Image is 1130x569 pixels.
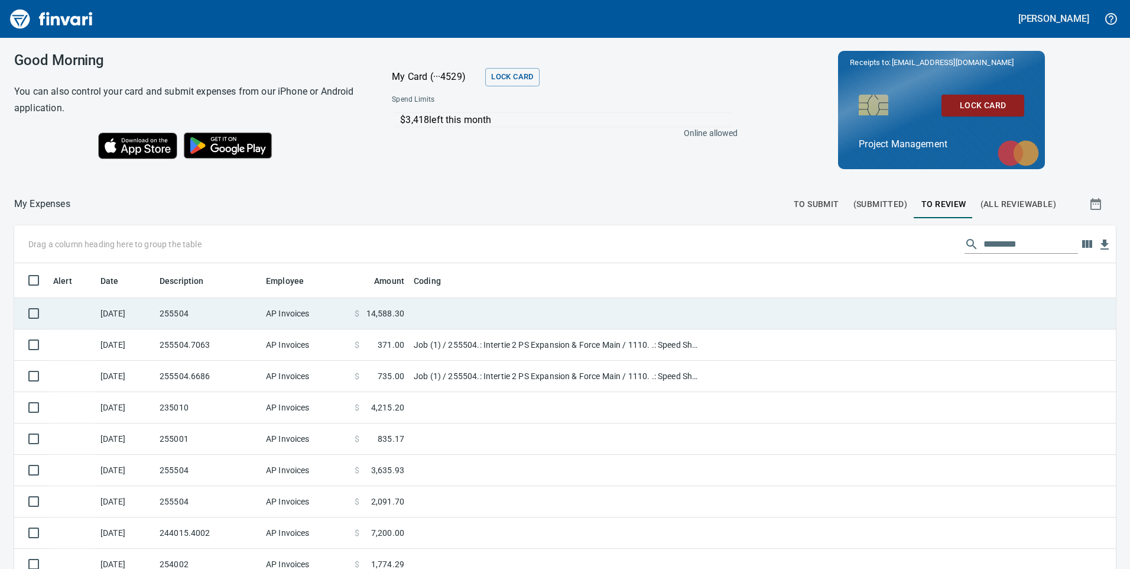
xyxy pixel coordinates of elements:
[261,361,350,392] td: AP Invoices
[160,274,204,288] span: Description
[355,308,359,319] span: $
[951,98,1015,113] span: Lock Card
[355,496,359,507] span: $
[155,392,261,423] td: 235010
[355,370,359,382] span: $
[96,329,155,361] td: [DATE]
[941,95,1024,117] button: Lock Card
[155,298,261,329] td: 255504
[366,308,404,319] span: 14,588.30
[100,274,134,288] span: Date
[853,197,907,212] span: (Submitted)
[491,70,533,84] span: Lock Card
[400,113,732,127] p: $3,418 left this month
[859,137,1024,151] p: Project Management
[155,455,261,486] td: 255504
[96,455,155,486] td: [DATE]
[891,57,1015,68] span: [EMAIL_ADDRESS][DOMAIN_NAME]
[14,52,362,69] h3: Good Morning
[485,68,539,86] button: Lock Card
[261,455,350,486] td: AP Invoices
[378,370,404,382] span: 735.00
[266,274,319,288] span: Employee
[14,83,362,117] h6: You can also control your card and submit expenses from our iPhone or Android application.
[14,197,70,211] p: My Expenses
[355,339,359,351] span: $
[261,392,350,423] td: AP Invoices
[850,57,1033,69] p: Receipts to:
[96,392,155,423] td: [DATE]
[155,486,261,518] td: 255504
[1096,236,1113,254] button: Download Table
[14,197,70,211] nav: breadcrumb
[177,126,279,165] img: Get it on Google Play
[155,518,261,549] td: 244015.4002
[392,70,480,84] p: My Card (···4529)
[359,274,404,288] span: Amount
[371,402,404,413] span: 4,215.20
[378,339,404,351] span: 371.00
[155,329,261,361] td: 255504.7063
[371,527,404,539] span: 7,200.00
[371,464,404,476] span: 3,635.93
[355,464,359,476] span: $
[921,197,966,212] span: To Review
[96,298,155,329] td: [DATE]
[53,274,87,288] span: Alert
[96,486,155,518] td: [DATE]
[1078,235,1096,253] button: Choose columns to display
[261,518,350,549] td: AP Invoices
[414,274,441,288] span: Coding
[371,496,404,507] span: 2,091.70
[266,274,304,288] span: Employee
[100,274,119,288] span: Date
[1078,190,1116,218] button: Show transactions within a particular date range
[374,274,404,288] span: Amount
[355,402,359,413] span: $
[409,329,704,361] td: Job (1) / 255504.: Intertie 2 PS Expansion & Force Main / 1110. .: Speed Shore Rental (ea) / 5: O...
[1018,12,1089,25] h5: [PERSON_NAME]
[1015,9,1092,28] button: [PERSON_NAME]
[261,298,350,329] td: AP Invoices
[992,134,1045,172] img: mastercard.svg
[155,361,261,392] td: 255504.6686
[409,361,704,392] td: Job (1) / 255504.: Intertie 2 PS Expansion & Force Main / 1110. .: Speed Shore Rental (ea) / 5: O...
[160,274,219,288] span: Description
[98,132,177,159] img: Download on the App Store
[261,329,350,361] td: AP Invoices
[53,274,72,288] span: Alert
[261,423,350,455] td: AP Invoices
[155,423,261,455] td: 255001
[355,433,359,445] span: $
[980,197,1056,212] span: (All Reviewable)
[414,274,456,288] span: Coding
[96,361,155,392] td: [DATE]
[355,527,359,539] span: $
[794,197,839,212] span: To Submit
[392,94,585,106] span: Spend Limits
[261,486,350,518] td: AP Invoices
[28,238,202,250] p: Drag a column heading here to group the table
[382,127,738,139] p: Online allowed
[378,433,404,445] span: 835.17
[96,518,155,549] td: [DATE]
[7,5,96,33] img: Finvari
[96,423,155,455] td: [DATE]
